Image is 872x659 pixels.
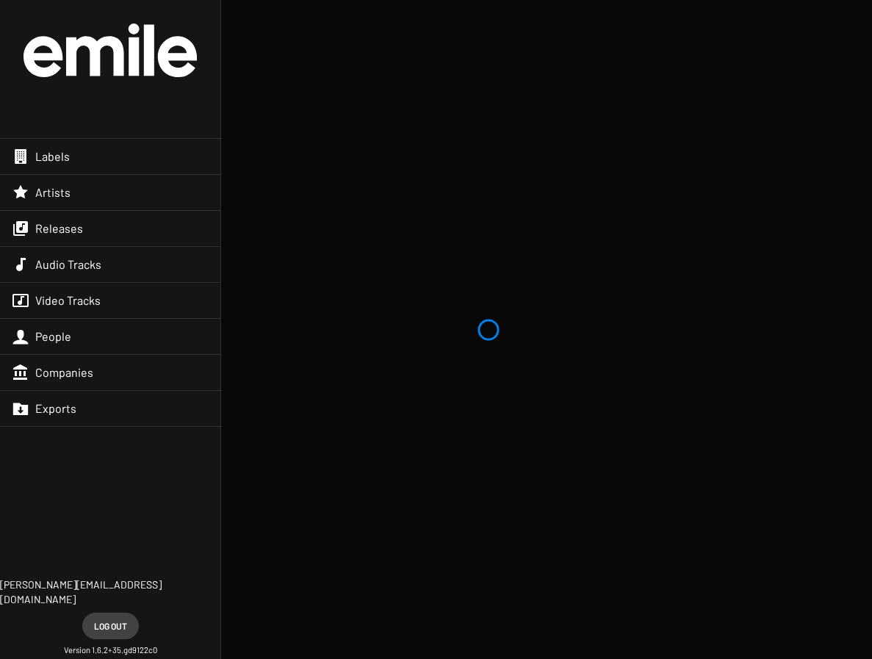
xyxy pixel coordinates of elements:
[35,185,71,200] span: Artists
[94,613,127,639] span: Log out
[35,401,76,416] span: Exports
[35,149,70,164] span: Labels
[35,365,93,380] span: Companies
[35,293,101,308] span: Video Tracks
[35,257,101,272] span: Audio Tracks
[35,329,71,344] span: People
[24,24,197,77] img: grand-official-logo.svg
[64,645,157,656] small: Version 1.6.2+35.gd9122c0
[82,613,139,639] button: Log out
[35,221,83,236] span: Releases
